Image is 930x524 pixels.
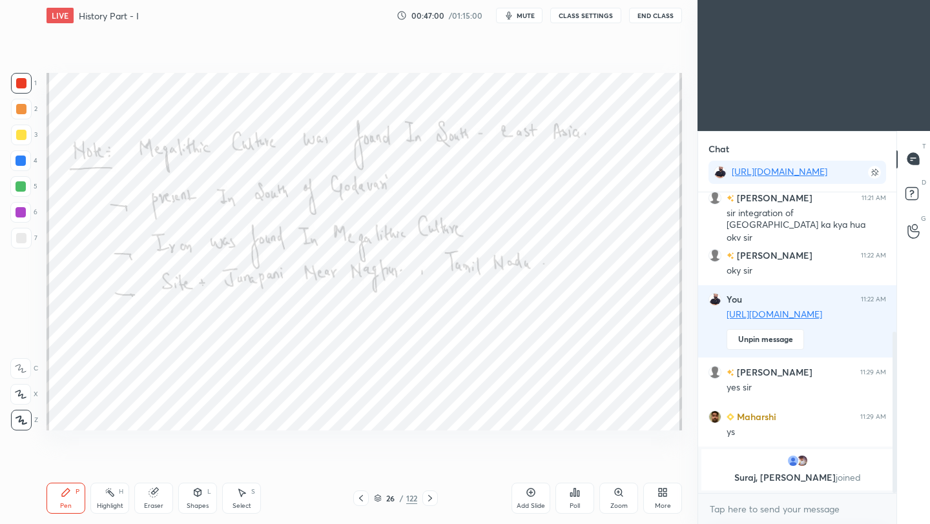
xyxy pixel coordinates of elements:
div: 6 [10,202,37,223]
div: Eraser [144,503,163,509]
p: G [921,214,926,223]
div: 1 [11,73,37,94]
div: Z [11,410,38,430]
div: Add Slide [517,503,545,509]
div: X [10,384,38,405]
div: ys [727,426,886,439]
img: default.png [708,191,721,204]
div: oky sir [727,265,886,277]
img: no-rating-badge.077c3623.svg [727,252,734,259]
div: sir integration of [GEOGRAPHIC_DATA] ka kya hua [727,207,886,232]
h6: [PERSON_NAME] [734,248,812,262]
img: no-rating-badge.077c3623.svg [727,195,734,202]
img: default.png [708,365,721,378]
button: CLASS SETTINGS [550,8,621,23]
button: Unpin message [727,329,804,350]
p: Chat [698,132,739,166]
h4: History Part - I [79,10,139,22]
div: P [76,489,79,495]
div: H [119,489,123,495]
button: End Class [629,8,682,23]
a: [URL][DOMAIN_NAME] [727,308,822,320]
p: D [922,177,926,187]
div: 3 [11,125,37,145]
div: 11:29 AM [860,368,886,376]
img: no-rating-badge.077c3623.svg [727,369,734,376]
div: 7 [11,228,37,248]
div: L [207,489,211,495]
div: yes sir [727,381,886,394]
div: Select [232,503,251,509]
div: 11:22 AM [861,296,886,303]
a: [URL][DOMAIN_NAME] [732,165,827,177]
p: Suraj, [PERSON_NAME] [709,472,885,483]
div: oky sir [727,232,886,245]
button: mute [496,8,542,23]
div: 5 [10,176,37,197]
div: Shapes [187,503,209,509]
img: 2e1776e2a17a458f8f2ae63657c11f57.jpg [708,293,721,306]
img: e7fe7d759ea148aea4a0a0b45a198b27.jpg [708,410,721,423]
img: Learner_Badge_beginner_1_8b307cf2a0.svg [727,413,734,421]
div: LIVE [46,8,74,23]
div: Poll [570,503,580,509]
img: dec2e1108f434f78828ae5de021ab7d1.jpg [787,454,800,467]
div: Zoom [610,503,628,509]
div: grid [698,192,896,494]
div: 11:21 AM [862,194,886,201]
img: fe53211a8e274629b8f262180fca9df2.21151478_3 [796,454,809,467]
div: / [400,494,404,502]
div: 11:22 AM [861,251,886,259]
h6: [PERSON_NAME] [734,191,812,205]
div: 2 [11,99,37,119]
img: 2e1776e2a17a458f8f2ae63657c11f57.jpg [714,166,727,179]
h6: [PERSON_NAME] [734,365,812,379]
span: mute [517,11,535,20]
img: default.png [708,248,721,261]
h6: You [727,294,742,305]
div: 122 [406,492,417,504]
h6: Maharshi [734,410,776,423]
div: 4 [10,150,37,171]
div: Pen [60,503,72,509]
div: C [10,358,38,379]
div: 26 [384,494,397,502]
div: S [251,489,255,495]
p: T [922,141,926,151]
div: 11:29 AM [860,412,886,420]
span: joined [836,471,861,483]
div: More [655,503,671,509]
div: Highlight [97,503,123,509]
